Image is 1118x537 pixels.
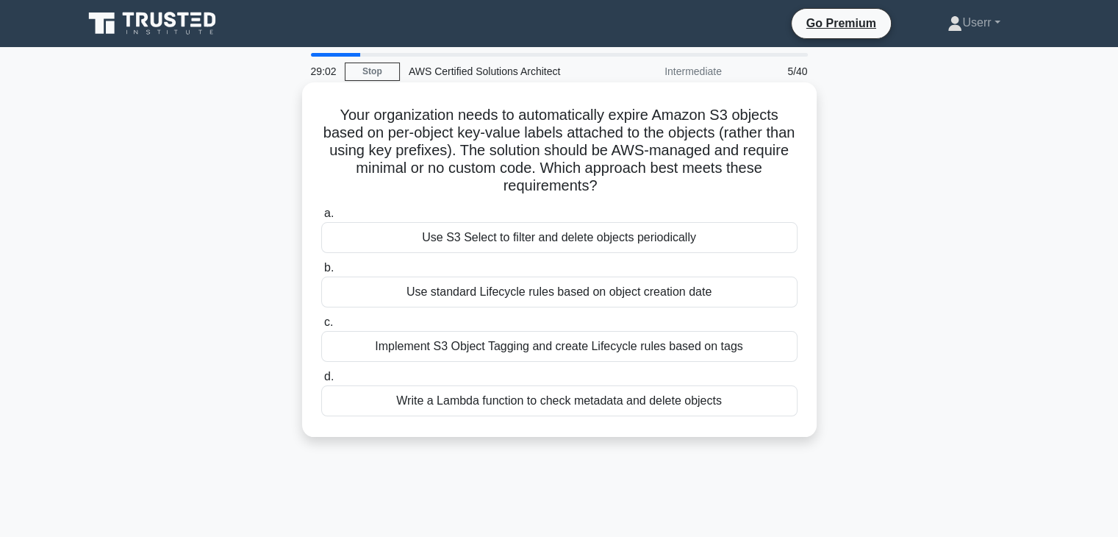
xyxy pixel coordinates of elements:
[400,57,602,86] div: AWS Certified Solutions Architect
[731,57,817,86] div: 5/40
[912,8,1035,38] a: Userr
[321,277,798,307] div: Use standard Lifecycle rules based on object creation date
[320,106,799,196] h5: Your organization needs to automatically expire Amazon S3 objects based on per-object key-value l...
[302,57,345,86] div: 29:02
[324,370,334,383] span: d.
[345,63,400,81] a: Stop
[324,316,333,328] span: c.
[321,331,798,362] div: Implement S3 Object Tagging and create Lifecycle rules based on tags
[321,385,798,416] div: Write a Lambda function to check metadata and delete objects
[798,14,885,32] a: Go Premium
[602,57,731,86] div: Intermediate
[321,222,798,253] div: Use S3 Select to filter and delete objects periodically
[324,261,334,274] span: b.
[324,207,334,219] span: a.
